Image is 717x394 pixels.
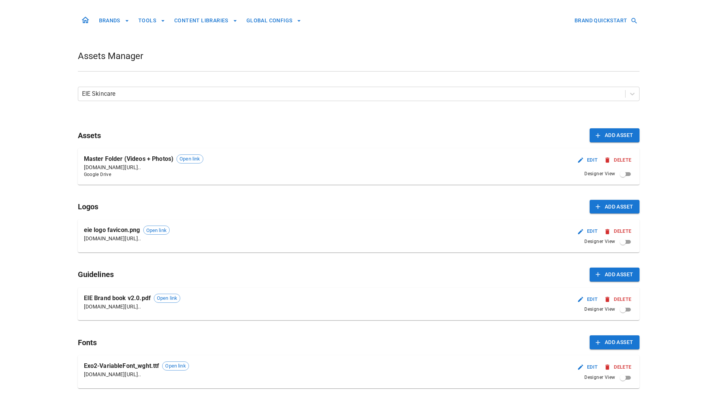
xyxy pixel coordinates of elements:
div: Open link [154,294,180,303]
p: EIE Brand book v2.0.pdf [84,294,151,303]
span: Open link [154,294,180,302]
span: Open link [163,362,188,370]
button: CONTENT LIBRARIES [171,14,240,28]
button: Add Asset [590,128,640,142]
button: Add Asset [590,335,640,349]
h6: Logos [78,201,99,213]
span: Open link [177,155,203,163]
p: Master Folder (Videos + Photos) [84,154,174,164]
button: Delete [603,361,633,373]
span: Designer View [584,238,615,246]
h6: Fonts [78,336,97,349]
button: Delete [603,154,633,166]
div: Open link [143,226,170,235]
span: Designer View [584,374,615,382]
div: Open link [177,154,203,164]
button: GLOBAL CONFIGS [243,14,305,28]
p: [DOMAIN_NAME][URL].. [84,164,203,171]
p: [DOMAIN_NAME][URL].. [84,303,181,310]
span: Designer View [584,170,615,178]
button: Edit [576,154,600,166]
button: Edit [576,361,600,373]
h6: Guidelines [78,268,114,280]
h6: Assets [78,129,101,142]
p: [DOMAIN_NAME][URL].. [84,235,170,242]
button: BRAND QUICKSTART [571,14,639,28]
p: [DOMAIN_NAME][URL].. [84,371,189,378]
p: Exo2-VariableFont_wght.ttf [84,361,160,371]
div: Open link [162,361,189,371]
button: Delete [603,294,633,305]
button: Edit [576,294,600,305]
span: Open link [144,227,169,234]
span: Designer View [584,306,615,313]
span: Google Drive [84,171,203,179]
button: Add Asset [590,200,640,214]
h1: Assets Manager [78,50,143,62]
button: Add Asset [590,268,640,282]
button: TOOLS [135,14,168,28]
p: eie logo favicon.png [84,226,140,235]
button: Edit [576,226,600,237]
button: BRANDS [96,14,132,28]
button: Delete [603,226,633,237]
